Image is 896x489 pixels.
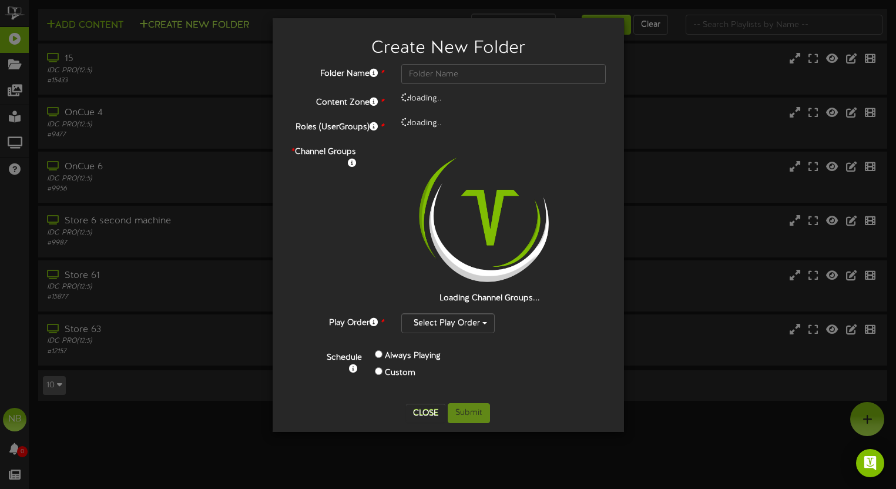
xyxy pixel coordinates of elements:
strong: Loading Channel Groups... [439,294,540,303]
input: Folder Name [401,64,606,84]
div: Open Intercom Messenger [856,449,884,477]
div: loading.. [392,93,615,105]
div: loading.. [392,118,615,129]
b: Schedule [327,353,362,362]
h2: Create New Folder [290,39,606,58]
label: Roles (UserGroups) [281,118,392,133]
label: Content Zone [281,93,392,109]
label: Always Playing [385,350,441,362]
img: loading-spinner-2.png [415,142,565,293]
label: Folder Name [281,64,392,80]
button: Close [406,404,445,423]
label: Channel Groups [281,142,365,170]
button: Select Play Order [401,313,495,333]
button: Submit [448,403,490,423]
label: Play Order [281,313,392,329]
label: Custom [385,367,415,379]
